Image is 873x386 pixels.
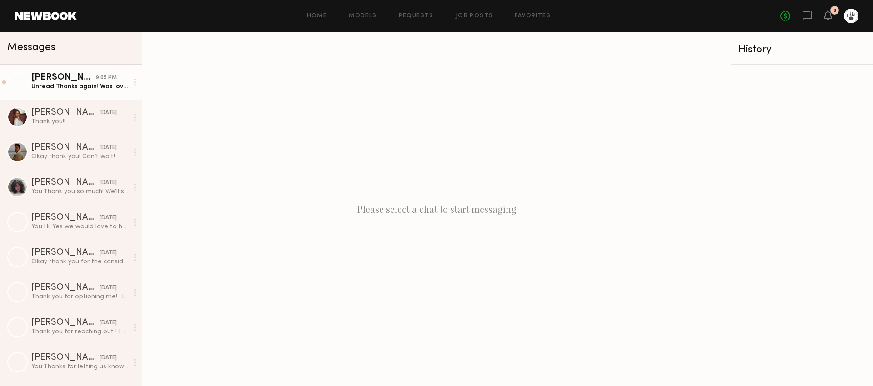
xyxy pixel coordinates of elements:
[456,13,493,19] a: Job Posts
[100,319,117,327] div: [DATE]
[31,257,128,266] div: Okay thank you for the consideration! I look forward to the possibility of working you guys in th...
[515,13,551,19] a: Favorites
[100,284,117,292] div: [DATE]
[31,353,100,362] div: [PERSON_NAME]
[100,109,117,117] div: [DATE]
[31,222,128,231] div: You: Hi! Yes we would love to have you! It shows “awaiting model response” here on our end :)
[31,108,100,117] div: [PERSON_NAME]
[31,362,128,371] div: You: Thanks for letting us know! Safe travels.
[31,318,100,327] div: [PERSON_NAME]
[31,82,128,91] div: Unread: Thanks again! Was lovely working with everyone <3
[100,354,117,362] div: [DATE]
[100,179,117,187] div: [DATE]
[100,214,117,222] div: [DATE]
[31,327,128,336] div: Thank you for reaching out ! I am available for this shoot !
[142,32,731,386] div: Please select a chat to start messaging
[96,74,117,82] div: 9:05 PM
[738,45,866,55] div: History
[31,178,100,187] div: [PERSON_NAME]
[31,117,128,126] div: Thank you!!
[31,152,128,161] div: Okay thank you! Can’t wait!
[100,249,117,257] div: [DATE]
[31,292,128,301] div: Thank you for optioning me! However I have another job that day. Hope you have an awesome shoot. ...
[31,73,96,82] div: [PERSON_NAME]
[307,13,327,19] a: Home
[31,248,100,257] div: [PERSON_NAME]
[7,42,55,53] span: Messages
[31,213,100,222] div: [PERSON_NAME]
[833,8,836,13] div: 3
[349,13,376,19] a: Models
[31,187,128,196] div: You: Thank you so much! We'll see you there. You can reach me day of at [PHONE_NUMBER] - [PERSON_...
[31,143,100,152] div: [PERSON_NAME]
[100,144,117,152] div: [DATE]
[399,13,434,19] a: Requests
[31,283,100,292] div: [PERSON_NAME]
